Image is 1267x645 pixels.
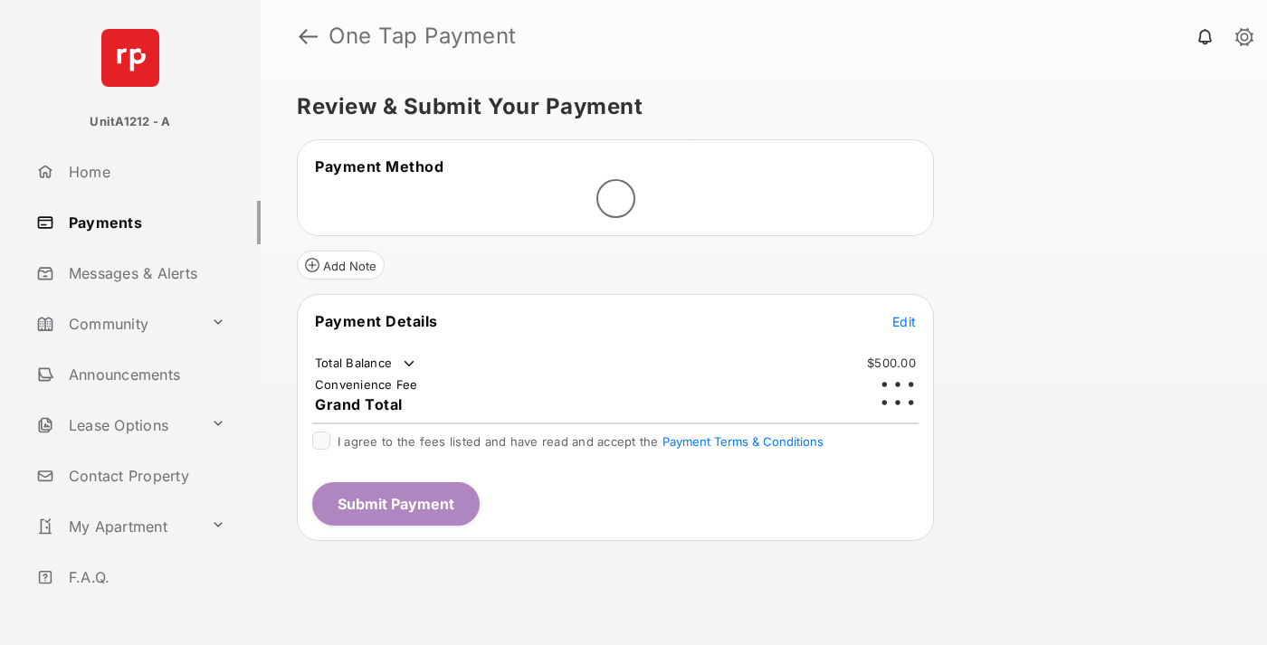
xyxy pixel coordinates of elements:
[297,96,1216,118] h5: Review & Submit Your Payment
[329,25,517,47] strong: One Tap Payment
[315,395,403,413] span: Grand Total
[892,312,916,330] button: Edit
[29,403,204,447] a: Lease Options
[297,251,385,280] button: Add Note
[315,312,438,330] span: Payment Details
[315,157,443,175] span: Payment Method
[314,376,419,393] td: Convenience Fee
[29,251,261,295] a: Messages & Alerts
[29,302,204,346] a: Community
[662,434,824,449] button: I agree to the fees listed and have read and accept the
[29,201,261,244] a: Payments
[866,355,917,371] td: $500.00
[29,353,261,396] a: Announcements
[314,355,418,373] td: Total Balance
[90,113,170,131] p: UnitA1212 - A
[101,29,159,87] img: svg+xml;base64,PHN2ZyB4bWxucz0iaHR0cDovL3d3dy53My5vcmcvMjAwMC9zdmciIHdpZHRoPSI2NCIgaGVpZ2h0PSI2NC...
[29,505,204,548] a: My Apartment
[29,555,261,599] a: F.A.Q.
[312,482,480,526] button: Submit Payment
[338,434,824,449] span: I agree to the fees listed and have read and accept the
[29,454,261,498] a: Contact Property
[29,150,261,194] a: Home
[892,314,916,329] span: Edit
